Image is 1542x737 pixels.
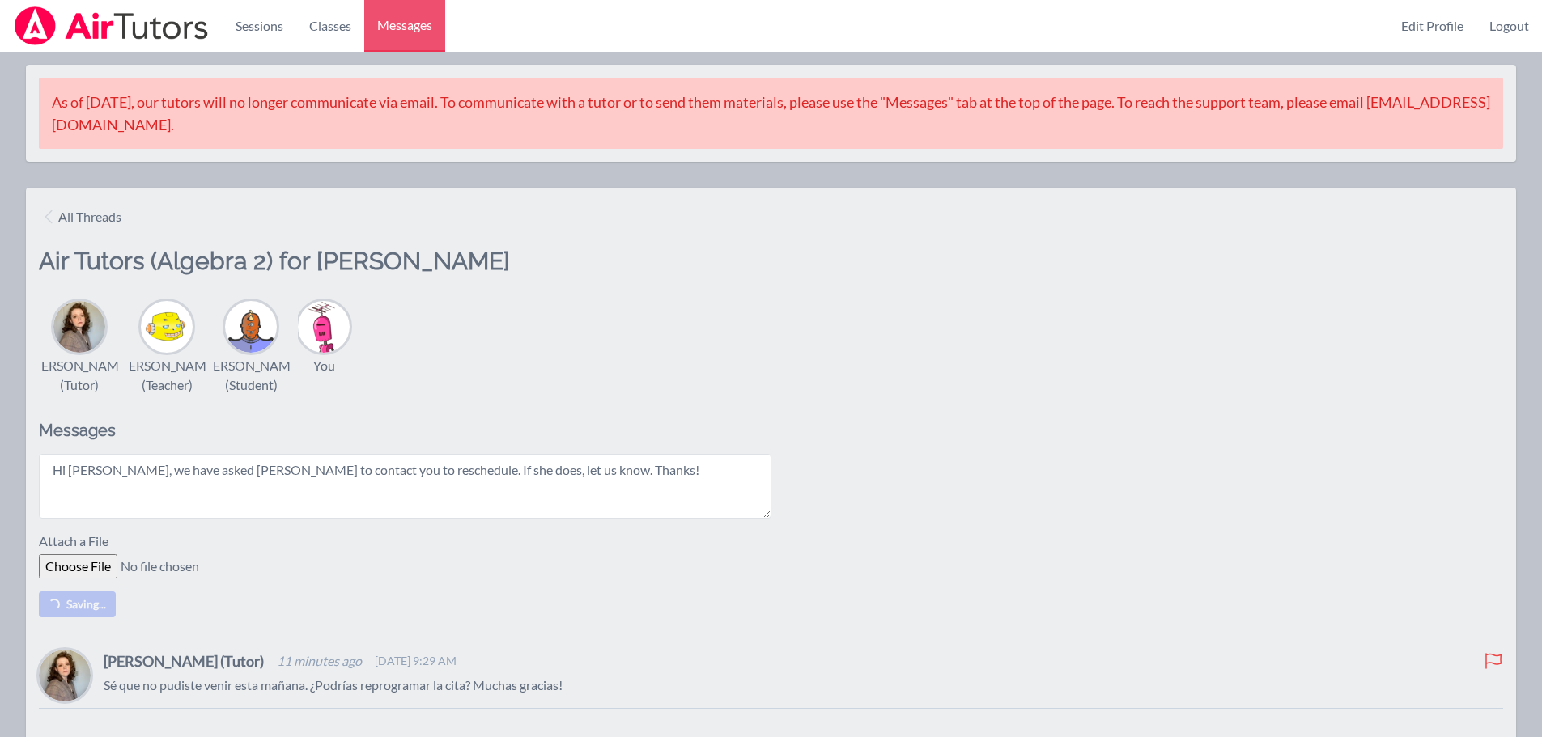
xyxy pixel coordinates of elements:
[39,201,128,233] a: All Threads
[39,454,771,519] textarea: Hi [PERSON_NAME], we have asked [PERSON_NAME] to contact you to reschedule. If she does, let us k...
[39,421,771,441] h2: Messages
[58,207,121,227] span: All Threads
[39,650,91,701] img: Hannah Stoodley
[39,246,771,298] h2: Air Tutors (Algebra 2) for [PERSON_NAME]
[141,301,193,353] img: Marisela Gonzalez
[29,356,130,395] div: [PERSON_NAME] (Tutor)
[104,650,264,672] h4: [PERSON_NAME] (Tutor)
[377,15,432,35] span: Messages
[117,356,218,395] div: [PERSON_NAME] (Teacher)
[39,532,118,554] label: Attach a File
[104,676,1503,695] p: Sé que no pudiste venir esta mañana. ¿Podrías reprogramar la cita? Muchas gracias!
[277,651,362,671] span: 11 minutes ago
[298,301,350,353] img: Amy Herndon
[225,301,277,353] img: Yoselin Munoz
[39,78,1503,149] div: As of [DATE], our tutors will no longer communicate via email. To communicate with a tutor or to ...
[53,301,105,353] img: Hannah Stoodley
[375,653,457,669] span: [DATE] 9:29 AM
[313,356,335,375] div: You
[39,591,116,617] button: Saving...
[201,356,302,395] div: [PERSON_NAME] (Student)
[13,6,210,45] img: Airtutors Logo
